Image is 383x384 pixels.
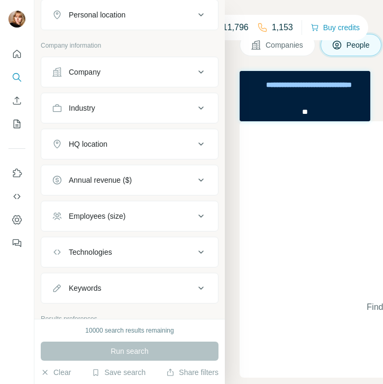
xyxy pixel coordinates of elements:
[41,275,218,301] button: Keywords
[69,67,101,77] div: Company
[8,44,25,64] button: Quick start
[69,283,101,293] div: Keywords
[41,314,218,324] p: Results preferences
[69,139,107,149] div: HQ location
[272,21,293,34] p: 1,153
[41,95,218,121] button: Industry
[92,367,145,378] button: Save search
[8,68,25,87] button: Search
[8,11,25,28] img: Avatar
[41,41,218,50] p: Company information
[41,239,218,265] button: Technologies
[223,21,249,34] p: 11,796
[41,367,71,378] button: Clear
[41,59,218,85] button: Company
[266,40,304,50] span: Companies
[311,20,360,35] button: Buy credits
[62,28,69,50] div: 🎥
[8,210,25,229] button: Dashboard
[8,164,25,183] button: Use Surfe on LinkedIn
[41,2,218,28] button: Personal location
[69,103,95,113] div: Industry
[69,10,125,20] div: Personal location
[69,211,125,221] div: Employees (size)
[69,247,112,257] div: Technologies
[346,40,371,50] span: People
[69,175,132,185] div: Annual revenue ($)
[8,187,25,206] button: Use Surfe API
[8,91,25,110] button: Enrich CSV
[85,326,174,335] div: 10000 search results remaining
[240,71,370,121] iframe: Banner
[240,13,370,28] h4: Search
[41,167,218,193] button: Annual revenue ($)
[41,131,218,157] button: HQ location
[8,114,25,133] button: My lists
[8,234,25,253] button: Feedback
[41,203,218,229] button: Employees (size)
[166,367,218,378] button: Share filters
